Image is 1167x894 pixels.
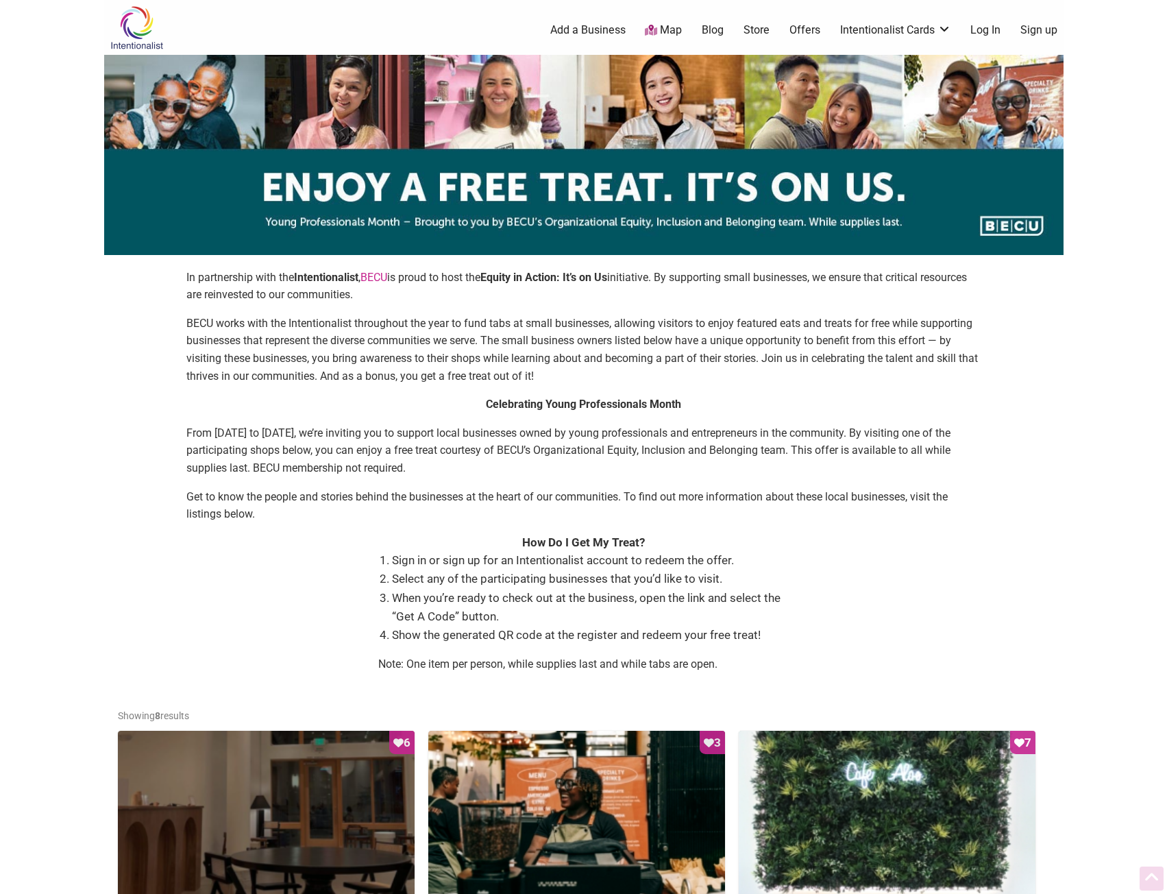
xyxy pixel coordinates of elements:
[186,424,981,477] p: From [DATE] to [DATE], we’re inviting you to support local businesses owned by young professional...
[378,655,789,673] p: Note: One item per person, while supplies last and while tabs are open.
[186,488,981,523] p: Get to know the people and stories behind the businesses at the heart of our communities. To find...
[789,23,820,38] a: Offers
[522,535,645,549] strong: How Do I Get My Treat?
[840,23,951,38] a: Intentionalist Cards
[104,5,169,50] img: Intentionalist
[744,23,770,38] a: Store
[294,271,358,284] strong: Intentionalist
[702,23,724,38] a: Blog
[118,710,189,721] span: Showing results
[970,23,1000,38] a: Log In
[392,626,789,644] li: Show the generated QR code at the register and redeem your free treat!
[1020,23,1057,38] a: Sign up
[550,23,626,38] a: Add a Business
[186,269,981,304] p: In partnership with the , is proud to host the initiative. By supporting small businesses, we ens...
[155,710,160,721] b: 8
[645,23,682,38] a: Map
[486,398,681,411] strong: Celebrating Young Professionals Month
[186,315,981,385] p: BECU works with the Intentionalist throughout the year to fund tabs at small businesses, allowing...
[392,551,789,570] li: Sign in or sign up for an Intentionalist account to redeem the offer.
[480,271,607,284] strong: Equity in Action: It’s on Us
[392,570,789,588] li: Select any of the participating businesses that you’d like to visit.
[1140,867,1164,891] div: Scroll Back to Top
[360,271,387,284] a: BECU
[392,589,789,626] li: When you’re ready to check out at the business, open the link and select the “Get A Code” button.
[104,55,1064,255] img: sponsor logo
